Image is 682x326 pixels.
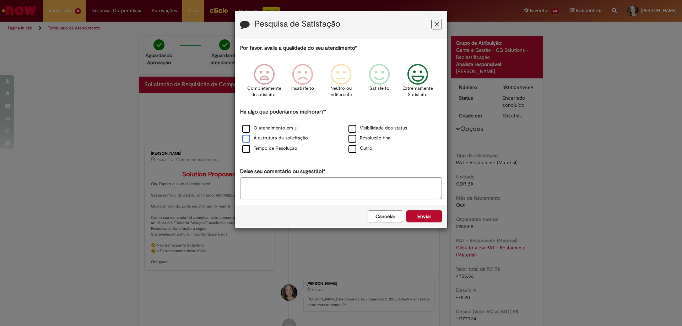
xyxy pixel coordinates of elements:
[247,85,281,98] p: Completamente Insatisfeito
[406,210,442,222] button: Enviar
[240,168,325,175] label: Deixe seu comentário ou sugestão!*
[402,85,433,98] p: Extremamente Satisfeito
[348,125,407,132] label: Visibilidade dos status
[240,108,442,154] div: Há algo que poderíamos melhorar?*
[348,145,372,152] label: Outro
[255,20,340,29] label: Pesquisa de Satisfação
[285,59,321,107] div: Insatisfeito
[400,59,436,107] div: Extremamente Satisfeito
[242,135,308,142] label: A estrutura da solicitação
[369,85,389,92] p: Satisfeito
[323,59,359,107] div: Neutro ou indiferente
[368,210,403,222] button: Cancelar
[291,85,314,92] p: Insatisfeito
[242,125,298,132] label: O atendimento em si
[242,145,297,152] label: Tempo de Resolução
[240,44,357,52] label: Por favor, avalie a qualidade do seu atendimento*
[361,59,397,107] div: Satisfeito
[348,135,391,142] label: Resolução final
[246,59,282,107] div: Completamente Insatisfeito
[328,85,354,98] p: Neutro ou indiferente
